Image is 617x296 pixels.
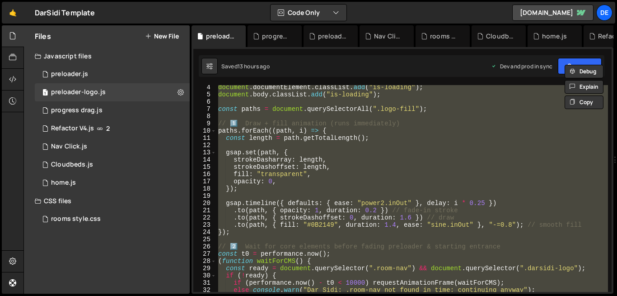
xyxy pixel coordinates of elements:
[193,105,216,113] div: 7
[51,179,76,187] div: home.js
[193,178,216,185] div: 17
[486,32,515,41] div: Cloudbeds.js
[374,32,403,41] div: Nav Click.js
[51,70,88,78] div: preloader.js
[193,84,216,91] div: 4
[193,236,216,243] div: 25
[565,95,603,109] button: Copy
[51,106,103,115] div: progress drag.js
[35,174,190,192] div: 15943/42886.js
[193,149,216,156] div: 13
[51,143,87,151] div: Nav Click.js
[596,5,612,21] a: De
[106,125,110,132] span: 2
[193,91,216,98] div: 5
[193,156,216,163] div: 14
[193,214,216,221] div: 22
[193,163,216,171] div: 15
[193,113,216,120] div: 8
[35,119,190,138] div: 15943/47458.js
[565,65,603,78] button: Debug
[193,134,216,142] div: 11
[262,32,291,41] div: progress drag.js
[35,156,190,174] div: 15943/47638.js
[35,210,190,228] div: 15943/48032.css
[35,138,190,156] div: 15943/48056.js
[318,32,347,41] div: preloader.js
[430,32,459,41] div: rooms style.css
[193,221,216,229] div: 23
[565,80,603,94] button: Explain
[193,142,216,149] div: 12
[193,229,216,236] div: 24
[35,65,190,83] div: 15943/48068.js
[193,171,216,178] div: 16
[51,161,93,169] div: Cloudbeds.js
[193,185,216,192] div: 18
[51,124,94,133] div: Refactor V4.js
[193,286,216,294] div: 32
[193,207,216,214] div: 21
[24,192,190,210] div: CSS files
[271,5,346,21] button: Code Only
[193,192,216,200] div: 19
[193,279,216,286] div: 31
[2,2,24,24] a: 🤙
[51,88,106,96] div: preloader-logo.js
[193,243,216,250] div: 26
[51,215,101,223] div: rooms style.css
[558,58,602,74] button: Save
[145,33,179,40] button: New File
[193,98,216,105] div: 6
[24,47,190,65] div: Javascript files
[35,7,95,18] div: DarSidi Template
[193,265,216,272] div: 29
[206,32,235,41] div: preloader-logo.js
[193,258,216,265] div: 28
[193,272,216,279] div: 30
[238,62,270,70] div: 13 hours ago
[35,83,190,101] div: 15943/48230.js
[512,5,594,21] a: [DOMAIN_NAME]
[193,120,216,127] div: 9
[35,31,51,41] h2: Files
[35,101,190,119] div: 15943/48069.js
[193,200,216,207] div: 20
[193,127,216,134] div: 10
[491,62,552,70] div: Dev and prod in sync
[193,250,216,258] div: 27
[542,32,567,41] div: home.js
[221,62,270,70] div: Saved
[42,90,48,97] span: 1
